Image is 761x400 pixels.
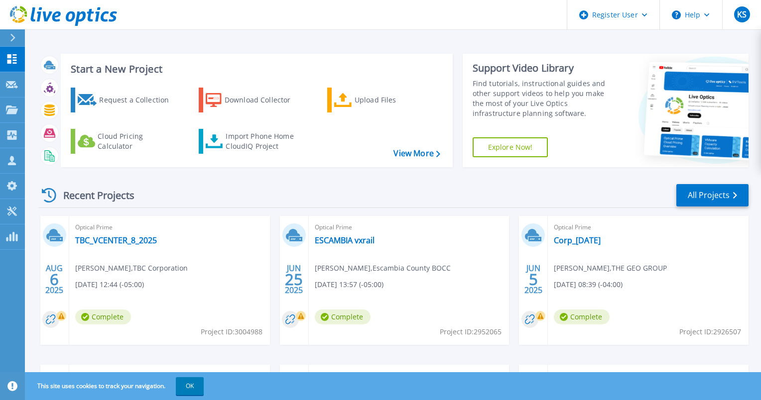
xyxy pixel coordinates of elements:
[315,222,504,233] span: Optical Prime
[285,275,303,284] span: 25
[315,309,371,324] span: Complete
[473,62,616,75] div: Support Video Library
[98,131,177,151] div: Cloud Pricing Calculator
[225,90,304,110] div: Download Collector
[75,371,264,382] span: SC
[75,279,144,290] span: [DATE] 12:44 (-05:00)
[71,88,182,112] a: Request a Collection
[284,261,303,298] div: JUN 2025
[554,235,601,245] a: Corp_[DATE]
[393,149,440,158] a: View More
[315,263,451,274] span: [PERSON_NAME] , Escambia County BOCC
[315,371,504,382] span: PowerStore
[554,279,623,290] span: [DATE] 08:39 (-04:00)
[176,377,204,395] button: OK
[679,326,741,337] span: Project ID: 2926507
[737,10,747,18] span: KS
[554,222,743,233] span: Optical Prime
[71,129,182,154] a: Cloud Pricing Calculator
[440,326,502,337] span: Project ID: 2952065
[75,263,188,274] span: [PERSON_NAME] , TBC Corporation
[554,371,743,382] span: Optical Prime
[27,377,204,395] span: This site uses cookies to track your navigation.
[75,235,157,245] a: TBC_VCENTER_8_2025
[75,222,264,233] span: Optical Prime
[554,263,667,274] span: [PERSON_NAME] , THE GEO GROUP
[355,90,434,110] div: Upload Files
[554,309,610,324] span: Complete
[201,326,262,337] span: Project ID: 3004988
[99,90,179,110] div: Request a Collection
[71,64,440,75] h3: Start a New Project
[38,183,148,207] div: Recent Projects
[315,235,375,245] a: ESCAMBIA vxrail
[75,309,131,324] span: Complete
[327,88,438,112] a: Upload Files
[45,261,64,298] div: AUG 2025
[199,88,310,112] a: Download Collector
[226,131,303,151] div: Import Phone Home CloudIQ Project
[315,279,383,290] span: [DATE] 13:57 (-05:00)
[473,137,548,157] a: Explore Now!
[524,261,543,298] div: JUN 2025
[473,79,616,118] div: Find tutorials, instructional guides and other support videos to help you make the most of your L...
[50,275,59,284] span: 6
[529,275,538,284] span: 5
[676,184,749,206] a: All Projects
